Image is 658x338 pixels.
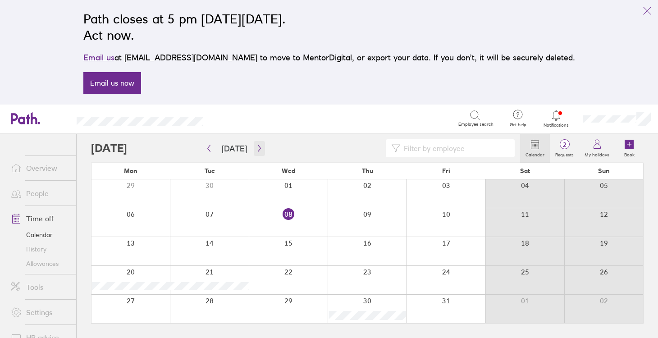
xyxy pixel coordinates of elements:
span: Mon [124,167,137,174]
a: My holidays [579,134,615,163]
label: Book [619,150,640,158]
span: Thu [362,167,373,174]
a: Email us [83,53,114,62]
p: at [EMAIL_ADDRESS][DOMAIN_NAME] to move to MentorDigital, or export your data. If you don’t, it w... [83,51,575,64]
a: Settings [4,303,76,321]
span: Notifications [542,123,571,128]
a: Allowances [4,256,76,271]
a: Calendar [4,228,76,242]
a: History [4,242,76,256]
label: Calendar [520,150,550,158]
span: 2 [550,141,579,148]
a: Calendar [520,134,550,163]
span: Fri [442,167,450,174]
div: Search [227,114,250,122]
span: Tue [205,167,215,174]
label: My holidays [579,150,615,158]
span: Get help [503,122,533,128]
span: Sun [598,167,610,174]
a: 2Requests [550,134,579,163]
a: Overview [4,159,76,177]
span: Sat [520,167,530,174]
a: People [4,184,76,202]
a: Time off [4,210,76,228]
a: Book [615,134,644,163]
button: [DATE] [215,141,254,156]
a: Notifications [542,109,571,128]
a: Email us now [83,72,141,94]
span: Wed [282,167,295,174]
span: Employee search [458,122,493,127]
input: Filter by employee [400,140,509,157]
a: Tools [4,278,76,296]
h2: Path closes at 5 pm [DATE][DATE]. Act now. [83,11,575,43]
label: Requests [550,150,579,158]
